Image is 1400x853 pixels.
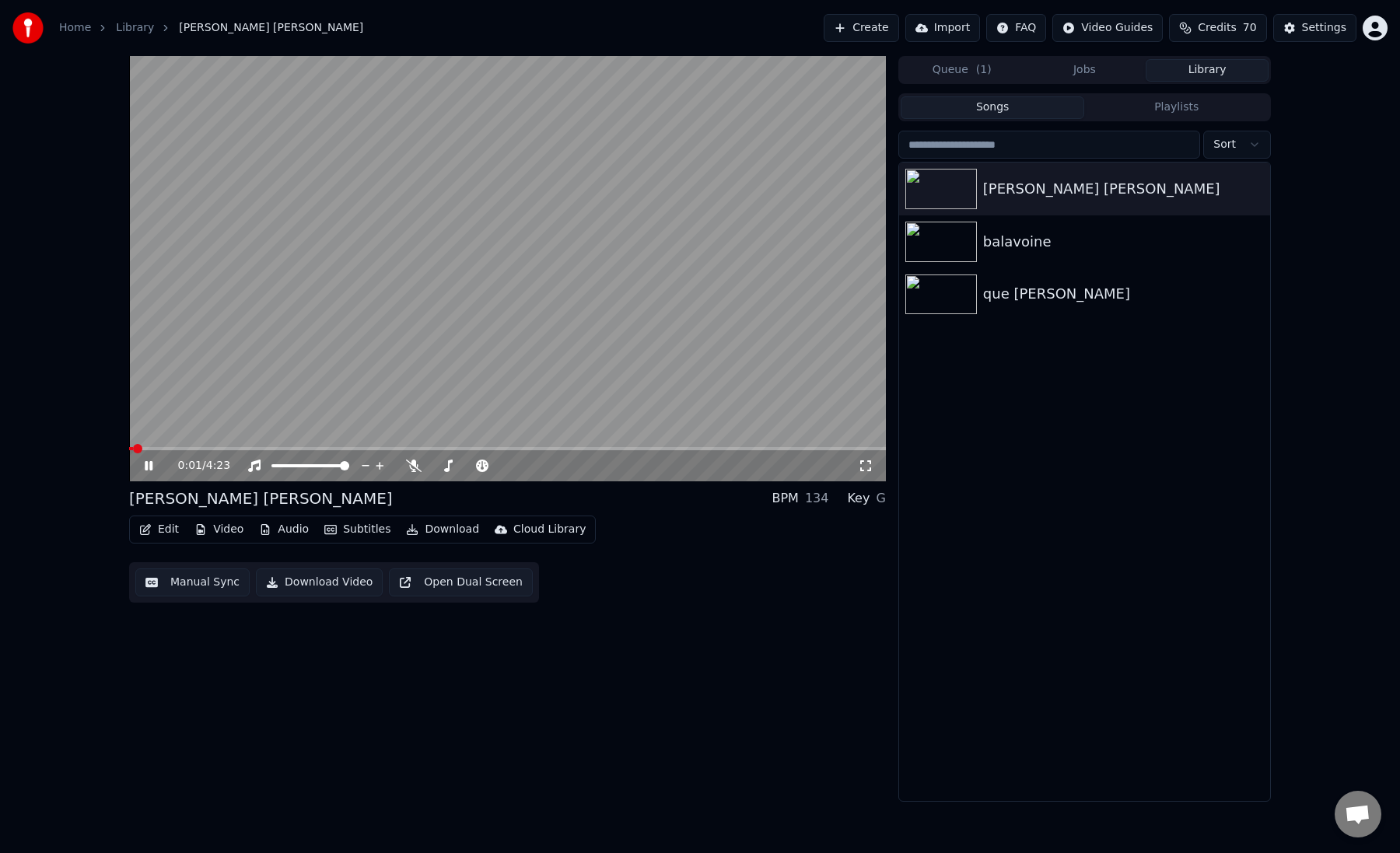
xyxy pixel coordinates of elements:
[400,519,485,540] button: Download
[256,568,383,596] button: Download Video
[1198,20,1236,36] span: Credits
[847,489,870,508] div: Key
[178,458,215,474] div: /
[179,20,363,36] span: [PERSON_NAME] [PERSON_NAME]
[59,20,363,36] nav: breadcrumb
[1243,20,1257,36] span: 70
[133,519,185,540] button: Edit
[129,488,393,509] div: [PERSON_NAME] [PERSON_NAME]
[772,489,798,508] div: BPM
[206,458,230,474] span: 4:23
[1302,20,1346,36] div: Settings
[1169,14,1266,42] button: Credits70
[983,178,1264,200] div: [PERSON_NAME] [PERSON_NAME]
[805,489,829,508] div: 134
[1146,59,1269,82] button: Library
[986,14,1046,42] button: FAQ
[1213,137,1236,152] span: Sort
[1052,14,1163,42] button: Video Guides
[188,519,250,540] button: Video
[901,59,1024,82] button: Queue
[318,519,397,540] button: Subtitles
[876,489,885,508] div: G
[1024,59,1146,82] button: Jobs
[1273,14,1356,42] button: Settings
[1084,96,1269,119] button: Playlists
[135,568,250,596] button: Manual Sync
[389,568,533,596] button: Open Dual Screen
[513,522,586,537] div: Cloud Library
[12,12,44,44] img: youka
[901,96,1085,119] button: Songs
[824,14,899,42] button: Create
[905,14,980,42] button: Import
[59,20,91,36] a: Home
[976,62,992,78] span: ( 1 )
[253,519,315,540] button: Audio
[983,283,1264,305] div: que [PERSON_NAME]
[116,20,154,36] a: Library
[178,458,202,474] span: 0:01
[1335,791,1381,837] a: Open chat
[983,231,1264,253] div: balavoine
